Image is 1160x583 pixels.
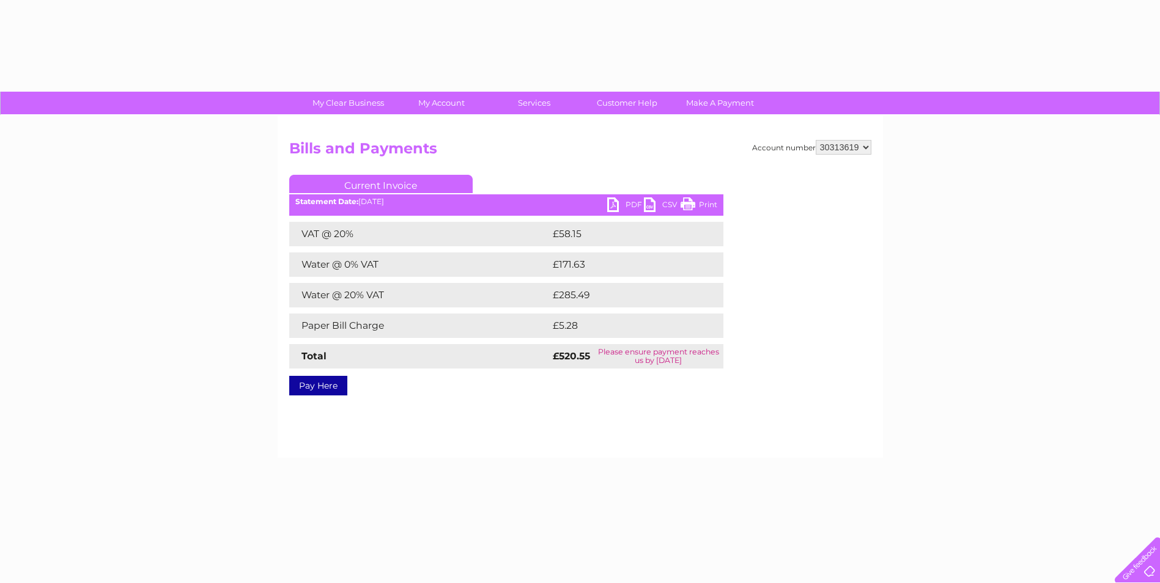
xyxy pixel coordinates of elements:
a: Current Invoice [289,175,473,193]
a: Print [681,197,717,215]
a: PDF [607,197,644,215]
td: £5.28 [550,313,695,338]
strong: Total [301,350,327,362]
td: Water @ 0% VAT [289,252,550,277]
a: My Account [391,92,492,114]
td: £58.15 [550,222,698,246]
a: Customer Help [577,92,678,114]
strong: £520.55 [553,350,590,362]
td: Paper Bill Charge [289,313,550,338]
td: Please ensure payment reaches us by [DATE] [594,344,723,369]
a: Services [484,92,585,114]
a: Make A Payment [670,92,770,114]
td: £285.49 [550,283,702,307]
a: CSV [644,197,681,215]
td: Water @ 20% VAT [289,283,550,307]
div: [DATE] [289,197,723,206]
td: £171.63 [550,252,700,277]
td: VAT @ 20% [289,222,550,246]
b: Statement Date: [295,197,358,206]
div: Account number [752,140,871,155]
a: My Clear Business [298,92,399,114]
h2: Bills and Payments [289,140,871,163]
a: Pay Here [289,376,347,395]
